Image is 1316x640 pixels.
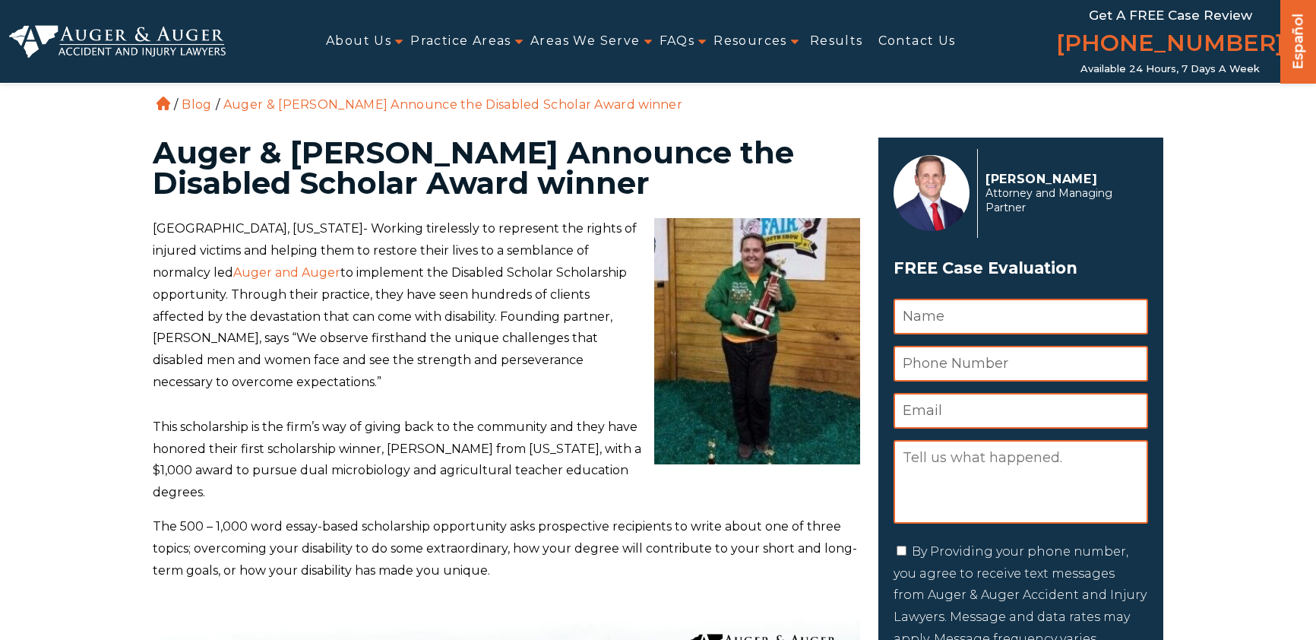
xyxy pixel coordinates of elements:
span: Attorney and Managing Partner [985,186,1140,215]
a: Practice Areas [410,24,511,59]
a: About Us [326,24,391,59]
li: Auger & [PERSON_NAME] Announce the Disabled Scholar Award winner [220,97,686,112]
h1: Auger & [PERSON_NAME] Announce the Disabled Scholar Award winner [153,138,860,198]
a: Resources [713,24,787,59]
img: Auger & Auger Accident and Injury Lawyers Logo [9,25,226,59]
img: Herbert Auger [894,155,970,231]
a: Home [157,97,170,110]
a: [PHONE_NUMBER] [1056,27,1284,63]
p: [PERSON_NAME] [985,172,1140,186]
a: Results [810,24,863,59]
span: Get a FREE Case Review [1089,8,1252,23]
a: Contact Us [878,24,956,59]
input: Email [894,393,1148,429]
p: This scholarship is the firm’s way of giving back to the community and they have honored their fi... [153,417,860,504]
span: FREE Case Evaluation [894,254,1148,283]
p: [GEOGRAPHIC_DATA], [US_STATE]- Working tirelessly to represent the rights of injured victims and ... [153,218,860,393]
a: Auger and Auger [233,265,340,280]
input: Phone Number [894,346,1148,382]
input: Name [894,299,1148,334]
a: Areas We Serve [530,24,641,59]
a: Blog [182,97,211,112]
a: FAQs [660,24,695,59]
p: The 500 – 1,000 word essay-based scholarship opportunity asks prospective recipients to write abo... [153,516,860,581]
span: Available 24 Hours, 7 Days a Week [1080,63,1260,75]
img: 10387470_740309792727827_106136570177670995_n [654,218,860,464]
